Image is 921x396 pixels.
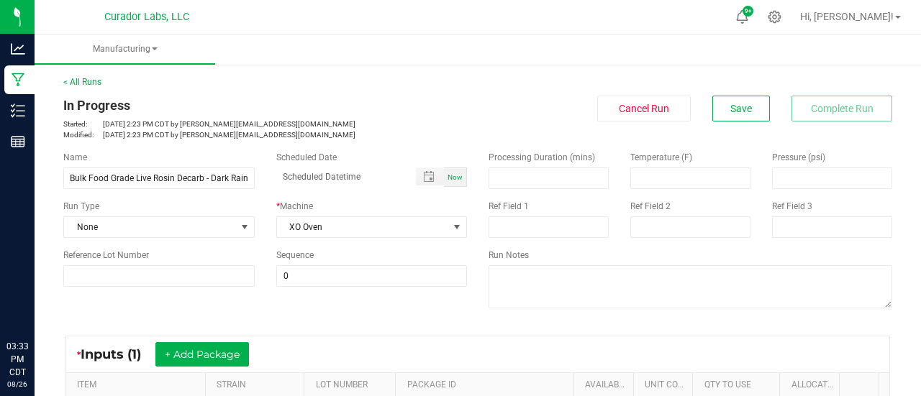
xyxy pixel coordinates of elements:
a: < All Runs [63,77,101,87]
span: Started: [63,119,103,129]
a: LOT NUMBERSortable [316,379,390,391]
span: Run Type [63,200,99,213]
div: Manage settings [766,10,784,24]
inline-svg: Reports [11,134,25,149]
span: Sequence [276,250,314,260]
span: Cancel Run [619,103,669,114]
input: Scheduled Datetime [276,167,401,185]
span: Hi, [PERSON_NAME]! [800,11,894,22]
p: 03:33 PM CDT [6,340,28,379]
p: [DATE] 2:23 PM CDT by [PERSON_NAME][EMAIL_ADDRESS][DOMAIN_NAME] [63,129,467,140]
a: PACKAGE IDSortable [407,379,568,391]
button: Save [712,96,770,121]
a: Allocated CostSortable [791,379,834,391]
span: Modified: [63,129,103,140]
span: Pressure (psi) [772,152,825,162]
span: None [64,217,236,237]
span: XO Oven [277,217,449,237]
a: Sortable [850,379,874,391]
span: Toggle popup [416,167,444,185]
span: Ref Field 2 [630,201,671,211]
p: 08/26 [6,379,28,390]
span: Processing Duration (mins) [489,152,595,162]
span: Now [448,173,463,181]
span: Save [730,103,752,114]
span: Scheduled Date [276,152,337,162]
inline-svg: Manufacturing [11,73,25,87]
iframe: Resource center unread badge [42,279,60,296]
div: In Progress [63,96,467,115]
span: Machine [280,201,313,211]
button: Complete Run [791,96,892,121]
inline-svg: Inventory [11,103,25,118]
span: 9+ [745,9,751,14]
span: Manufacturing [35,43,215,55]
p: [DATE] 2:23 PM CDT by [PERSON_NAME][EMAIL_ADDRESS][DOMAIN_NAME] [63,119,467,129]
iframe: Resource center [14,281,58,324]
span: Complete Run [811,103,874,114]
a: Manufacturing [35,34,215,65]
a: STRAINSortable [217,379,299,391]
a: QTY TO USESortable [704,379,775,391]
a: AVAILABLESortable [585,379,627,391]
span: Run Notes [489,250,529,260]
span: Name [63,152,87,162]
span: Inputs (1) [81,346,155,362]
span: Ref Field 1 [489,201,529,211]
span: Curador Labs, LLC [104,11,189,23]
span: Reference Lot Number [63,250,149,260]
button: + Add Package [155,342,249,367]
span: Temperature (F) [630,152,692,162]
a: ITEMSortable [77,379,199,391]
inline-svg: Analytics [11,42,25,56]
button: Cancel Run [597,96,691,121]
a: Unit CostSortable [645,379,687,391]
span: Ref Field 3 [772,201,812,211]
